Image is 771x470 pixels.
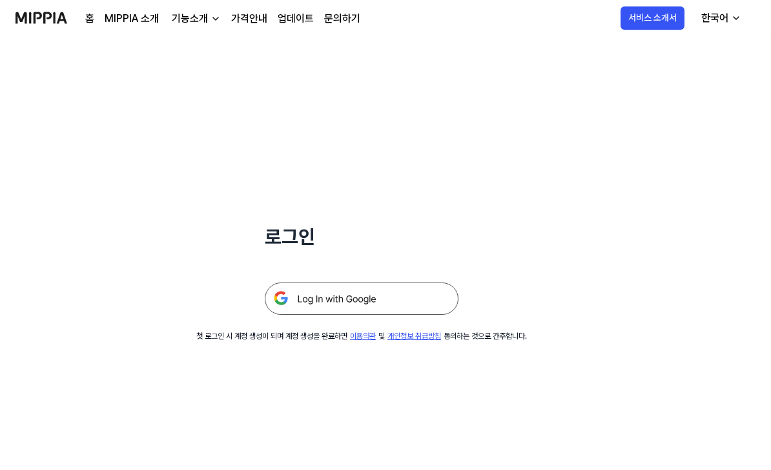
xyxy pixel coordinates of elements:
[105,11,159,27] a: MIPPIA 소개
[691,5,749,31] button: 한국어
[169,11,211,27] div: 기능소개
[699,10,731,26] div: 한국어
[387,332,441,341] a: 개인정보 취급방침
[211,14,221,24] img: down
[621,6,684,30] button: 서비스 소개서
[196,330,527,342] div: 첫 로그인 시 계정 생성이 되며 계정 생성을 완료하면 및 동의하는 것으로 간주합니다.
[278,11,314,27] a: 업데이트
[85,11,94,27] a: 홈
[231,11,267,27] a: 가격안내
[169,11,221,27] button: 기능소개
[265,283,458,315] img: 구글 로그인 버튼
[265,222,458,251] h1: 로그인
[324,11,360,27] a: 문의하기
[350,332,376,341] a: 이용약관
